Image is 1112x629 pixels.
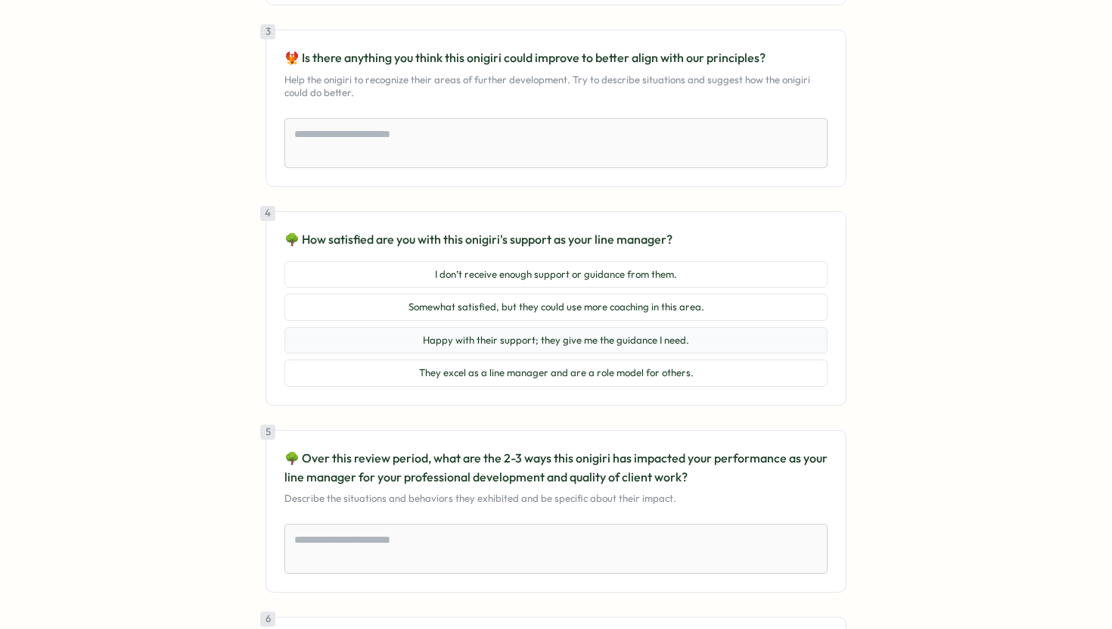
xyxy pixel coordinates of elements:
[284,360,828,387] button: They excel as a line manager and are a role model for others.
[284,492,828,506] p: Describe the situations and behaviors they exhibited and be specific about their impact.
[260,612,275,627] div: 6
[284,449,828,487] p: 🌳 Over this review period, what are the 2-3 ways this onigiri has impacted your performance as yo...
[260,206,275,221] div: 4
[284,73,828,100] p: Help the onigiri to recognize their areas of further development. Try to describe situations and ...
[284,327,828,354] button: Happy with their support; they give me the guidance I need.
[284,48,828,67] p: 🐦‍🔥 Is there anything you think this onigiri could improve to better align with our principles?
[260,425,275,440] div: 5
[284,230,828,249] p: 🌳 How satisfied are you with this onigiri's support as your line manager?
[284,261,828,288] button: I don’t receive enough support or guidance from them.
[260,24,275,39] div: 3
[284,294,828,321] button: Somewhat satisfied, but they could use more coaching in this area.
